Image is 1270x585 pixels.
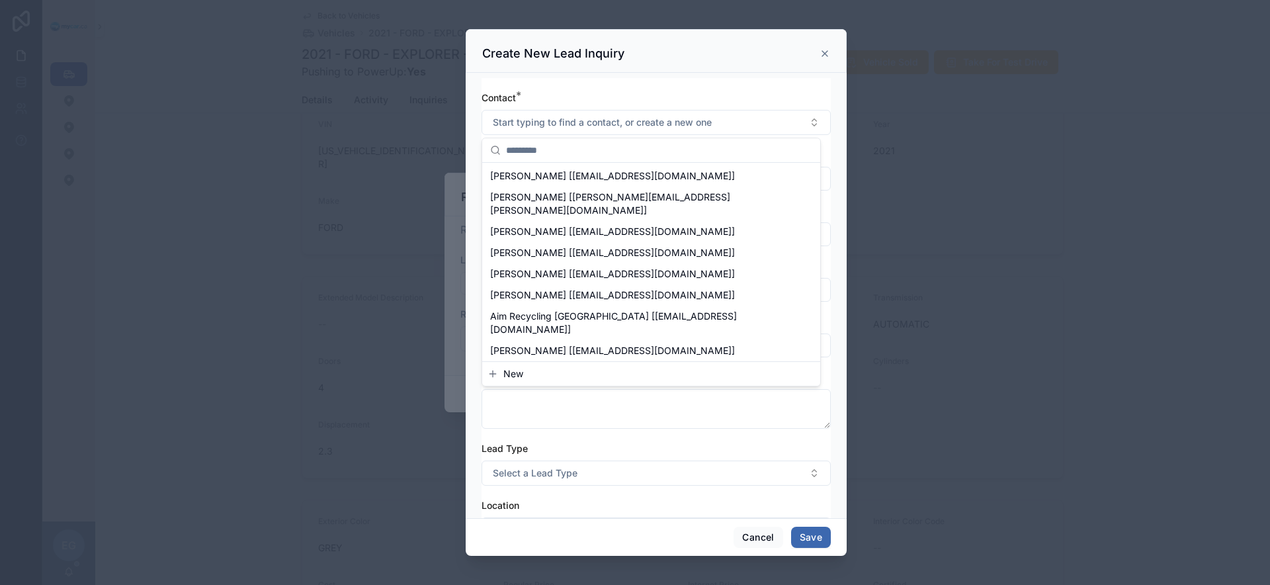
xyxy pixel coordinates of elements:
span: Contact [482,92,516,103]
span: [PERSON_NAME] [[PERSON_NAME][EMAIL_ADDRESS][PERSON_NAME][DOMAIN_NAME]] [490,191,796,217]
h3: Create New Lead Inquiry [482,46,624,62]
span: [PERSON_NAME] [[EMAIL_ADDRESS][DOMAIN_NAME]] [490,289,735,302]
span: Start typing to find a contact, or create a new one [493,116,712,129]
span: Lead Type [482,443,528,454]
span: Aim Recycling [GEOGRAPHIC_DATA] [[EMAIL_ADDRESS][DOMAIN_NAME]] [490,310,796,336]
button: Cancel [734,527,783,548]
span: [PERSON_NAME] [[EMAIL_ADDRESS][DOMAIN_NAME]] [490,225,735,238]
span: [PERSON_NAME] [[EMAIL_ADDRESS][DOMAIN_NAME]] [490,267,735,281]
span: New [503,367,523,381]
span: Location [482,500,519,511]
span: [PERSON_NAME] [[EMAIL_ADDRESS][DOMAIN_NAME]] [490,344,735,357]
button: Select Button [482,110,831,135]
button: Select Button [482,517,831,543]
span: Select a Lead Type [493,467,577,480]
button: New [487,367,815,381]
button: Select Button [482,461,831,486]
button: Save [791,527,831,548]
span: [PERSON_NAME] [[EMAIL_ADDRESS][DOMAIN_NAME]] [490,169,735,183]
div: Suggestions [482,163,820,361]
span: [PERSON_NAME] [[EMAIL_ADDRESS][DOMAIN_NAME]] [490,246,735,259]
